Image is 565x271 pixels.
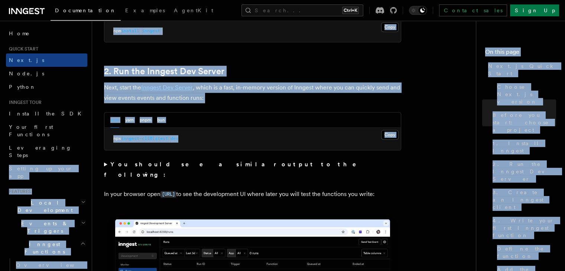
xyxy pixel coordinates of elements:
[51,2,121,21] a: Documentation
[121,136,168,141] span: inngest-cli@latest
[6,199,81,214] span: Local Development
[409,6,427,15] button: Toggle dark mode
[6,120,87,141] a: Your first Functions
[171,136,178,141] span: dev
[510,4,559,16] a: Sign Up
[113,28,121,33] span: npm
[9,124,53,137] span: Your first Functions
[488,62,556,77] span: Next.js Quick Start
[9,71,44,76] span: Node.js
[104,66,224,76] a: 2. Run the Inngest Dev Server
[490,214,556,242] a: 4. Write your first Inngest function
[6,238,87,258] button: Inngest Functions
[6,107,87,120] a: Install the SDK
[9,145,72,158] span: Leveraging Steps
[9,166,73,179] span: Setting up your app
[121,28,139,33] span: install
[169,2,218,20] a: AgentKit
[6,46,38,52] span: Quick start
[55,7,116,13] span: Documentation
[493,189,556,211] span: 3. Create an Inngest client
[104,159,401,180] summary: You should see a similar output to the following:
[16,262,92,268] span: Overview
[157,112,165,128] button: bun
[6,189,31,195] span: Features
[493,111,556,134] span: Before you start: choose a project
[381,22,399,32] button: Copy
[485,59,556,80] a: Next.js Quick Start
[142,28,160,33] span: inngest
[6,220,81,235] span: Events & Triggers
[490,137,556,157] a: 1. Install Inngest
[494,80,556,108] a: Choose Next.js version
[141,84,193,91] a: Inngest Dev Server
[9,30,30,37] span: Home
[490,186,556,214] a: 3. Create an Inngest client
[121,2,169,20] a: Examples
[125,7,165,13] span: Examples
[6,196,87,217] button: Local Development
[110,112,119,128] button: npm
[241,4,363,16] button: Search...Ctrl+K
[160,190,176,197] a: [URL]
[494,242,556,263] a: Define the function
[104,161,367,178] strong: You should see a similar output to the following:
[140,112,151,128] button: pnpm
[439,4,507,16] a: Contact sales
[381,130,399,140] button: Copy
[6,141,87,162] a: Leveraging Steps
[490,108,556,137] a: Before you start: choose a project
[485,48,556,59] h4: On this page
[6,53,87,67] a: Next.js
[342,7,359,14] kbd: Ctrl+K
[490,157,556,186] a: 2. Run the Inngest Dev Server
[174,7,213,13] span: AgentKit
[104,82,401,103] p: Next, start the , which is a fast, in-memory version of Inngest where you can quickly send and vi...
[497,83,556,105] span: Choose Next.js version
[104,189,401,200] p: In your browser open to see the development UI where later you will test the functions you write:
[493,160,556,183] span: 2. Run the Inngest Dev Server
[6,80,87,94] a: Python
[6,162,87,183] a: Setting up your app
[9,111,86,117] span: Install the SDK
[9,84,36,90] span: Python
[493,140,556,154] span: 1. Install Inngest
[6,27,87,40] a: Home
[497,245,556,260] span: Define the function
[6,99,42,105] span: Inngest tour
[113,136,121,141] span: npx
[6,217,87,238] button: Events & Triggers
[6,241,80,255] span: Inngest Functions
[125,112,134,128] button: yarn
[9,57,44,63] span: Next.js
[6,67,87,80] a: Node.js
[493,217,556,239] span: 4. Write your first Inngest function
